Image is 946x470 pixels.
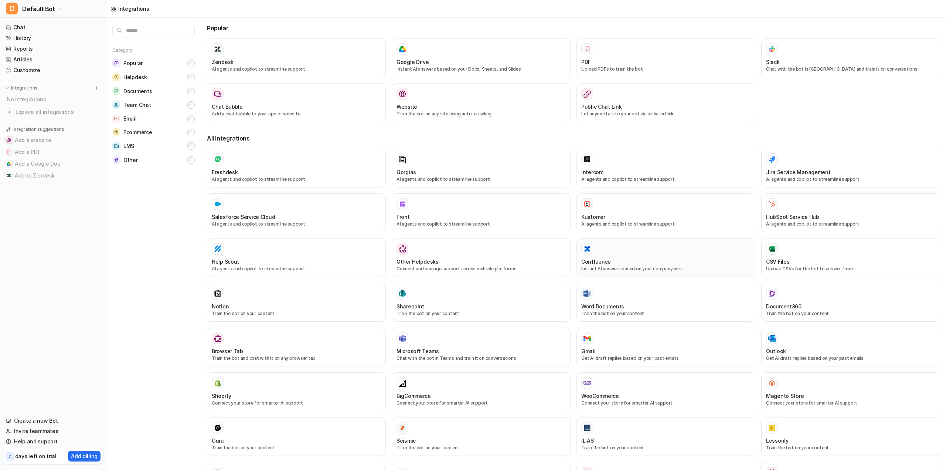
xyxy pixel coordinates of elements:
[766,302,802,310] h3: Document360
[399,90,406,98] img: Website
[576,83,755,122] button: Public Chat LinkLet anyone talk to your bot via a shared link
[214,290,221,297] img: Notion
[766,221,935,227] p: AI agents and copilot to streamline support
[392,417,571,456] button: SeismicSeismicTrain the bot on your content
[397,111,566,117] p: Train the bot on any site using auto-crawling
[399,245,406,253] img: Other Helpdesks
[123,115,137,122] span: Email
[3,54,103,65] a: Articles
[207,238,386,277] button: Help ScoutHelp ScoutAI agents and copilot to streamline support
[397,444,566,451] p: Train the bot on your content
[112,128,120,136] img: Ecommerce
[583,424,591,432] img: ILIAS
[7,150,11,154] img: Add a PDF
[397,310,566,317] p: Train the bot on your content
[399,46,406,53] img: Google Drive
[112,47,195,53] h5: Category
[766,58,780,66] h3: Slack
[212,111,381,117] p: Add a chat bubble to your app or website
[212,437,224,444] h3: Guru
[583,290,591,297] img: Word Documents
[766,168,831,176] h3: Jira Service Management
[761,328,940,366] button: OutlookOutlookGet AI draft replies based on your past emails
[399,290,406,297] img: Sharepoint
[212,103,243,111] h3: Chat Bubble
[3,65,103,75] a: Customize
[397,437,416,444] h3: Seismic
[768,200,776,208] img: HubSpot Service Hub
[123,101,151,109] span: Team Chat
[3,158,103,170] button: Add a Google DocAdd a Google Doc
[766,310,935,317] p: Train the bot on your content
[576,193,755,232] button: KustomerKustomerAI agents and copilot to streamline support
[4,85,10,91] img: expand menu
[212,310,381,317] p: Train the bot on your content
[212,258,239,266] h3: Help Scout
[768,335,776,342] img: Outlook
[3,426,103,436] a: Invite teammates
[581,168,603,176] h3: Intercom
[11,85,37,91] p: Integrations
[214,200,221,208] img: Salesforce Service Cloud
[766,355,935,362] p: Get AI draft replies based on your past emails
[766,266,935,272] p: Upload CSVs for the bot to answer from
[768,290,776,297] img: Document360
[581,103,622,111] h3: Public Chat Link
[581,302,624,310] h3: Word Documents
[766,258,789,266] h3: CSV Files
[123,156,138,164] span: Other
[22,4,55,14] span: Default Bot
[112,73,120,81] img: Helpdesk
[397,302,424,310] h3: Sharepoint
[112,70,195,84] button: HelpdeskHelpdesk
[207,24,940,33] h3: Popular
[766,437,789,444] h3: Lessonly
[576,417,755,456] button: ILIASILIASTrain the bot on your content
[581,66,751,72] p: Upload PDFs to train the bot
[581,347,596,355] h3: Gmail
[214,379,221,387] img: Shopify
[112,84,195,98] button: DocumentsDocuments
[112,142,120,150] img: LMS
[761,283,940,322] button: Document360Document360Train the bot on your content
[768,245,776,253] img: CSV Files
[399,379,406,387] img: BigCommerce
[207,38,386,77] button: ZendeskAI agents and copilot to streamline support
[392,238,571,277] button: Other HelpdesksOther HelpdesksConnect and manage support across multiple platforms.
[212,347,243,355] h3: Browser Tab
[3,146,103,158] button: Add a PDFAdd a PDF
[581,258,611,266] h3: Confluence
[207,149,386,187] button: FreshdeskAI agents and copilot to streamline support
[581,437,594,444] h3: ILIAS
[112,153,195,167] button: OtherOther
[207,134,940,143] h3: All Integrations
[581,392,619,400] h3: WooCommerce
[4,93,103,105] div: No integrations
[123,60,143,67] span: Popular
[3,44,103,54] a: Reports
[3,22,103,33] a: Chat
[7,173,11,178] img: Add to Zendesk
[207,328,386,366] button: Browser TabBrowser TabTrain the bot and chat with it on any browser tab
[207,283,386,322] button: NotionNotionTrain the bot on your content
[3,84,40,92] button: Integrations
[112,87,120,95] img: Documents
[766,176,935,183] p: AI agents and copilot to streamline support
[576,238,755,277] button: ConfluenceConfluenceInstant AI answers based on your company wiki
[212,392,231,400] h3: Shopify
[397,392,431,400] h3: BigCommerce
[214,335,221,342] img: Browser Tab
[761,149,940,187] button: Jira Service ManagementAI agents and copilot to streamline support
[766,213,819,221] h3: HubSpot Service Hub
[212,221,381,227] p: AI agents and copilot to streamline support
[13,126,64,133] p: Integration suggestions
[16,106,100,118] span: Explore all integrations
[397,221,566,227] p: AI agents and copilot to streamline support
[118,5,149,13] div: Integrations
[392,193,571,232] button: FrontFrontAI agents and copilot to streamline support
[392,328,571,366] button: Microsoft TeamsMicrosoft TeamsChat with the bot in Teams and train it on conversations
[761,372,940,411] button: Magento StoreMagento StoreConnect your store for smarter AI support
[766,400,935,406] p: Connect your store for smarter AI support
[3,134,103,146] button: Add a websiteAdd a website
[761,417,940,456] button: LessonlyLessonlyTrain the bot on your content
